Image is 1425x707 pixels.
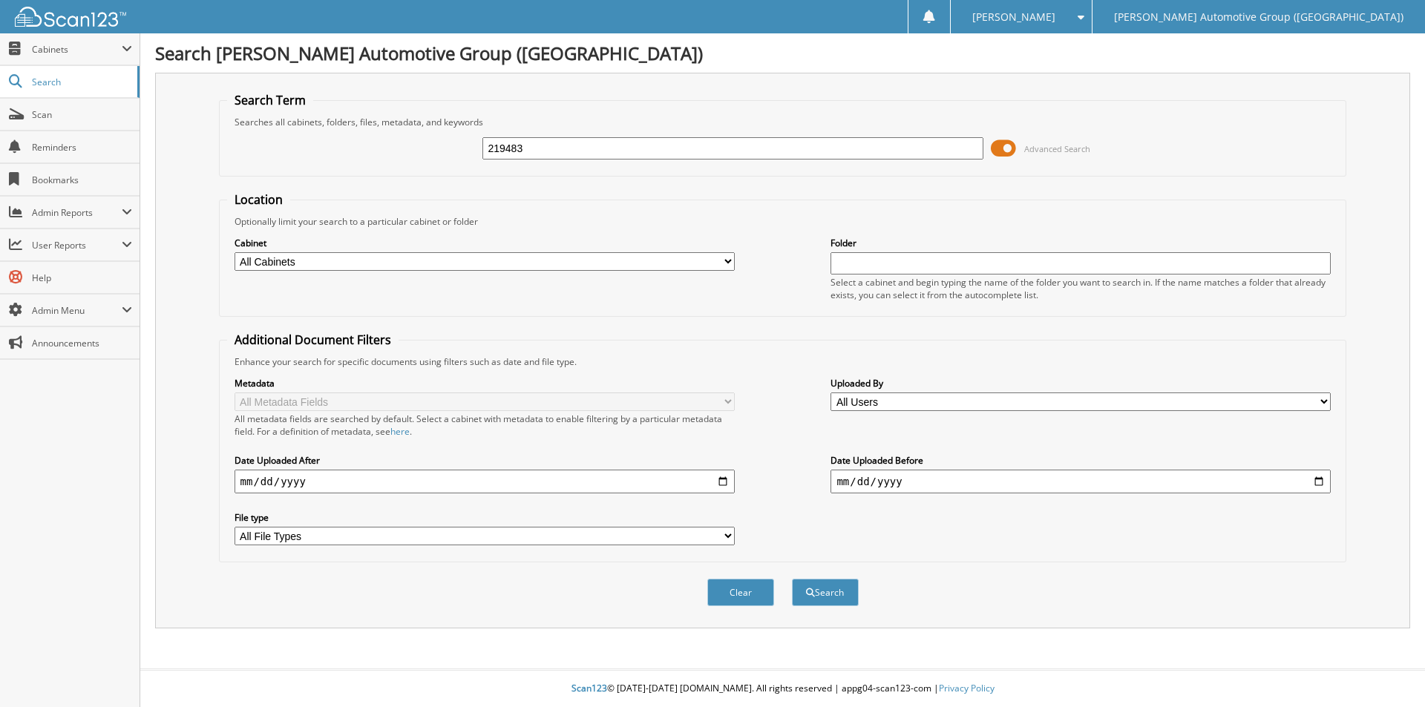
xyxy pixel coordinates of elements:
[227,355,1339,368] div: Enhance your search for specific documents using filters such as date and file type.
[707,579,774,606] button: Clear
[939,682,995,694] a: Privacy Policy
[390,425,410,438] a: here
[15,7,126,27] img: scan123-logo-white.svg
[792,579,859,606] button: Search
[32,76,130,88] span: Search
[32,304,122,317] span: Admin Menu
[227,92,313,108] legend: Search Term
[235,377,735,389] label: Metadata
[140,671,1425,707] div: © [DATE]-[DATE] [DOMAIN_NAME]. All rights reserved | appg04-scan123-com |
[32,337,132,349] span: Announcements
[571,682,607,694] span: Scan123
[227,215,1339,228] div: Optionally limit your search to a particular cabinet or folder
[1351,636,1425,707] iframe: Chat Widget
[972,13,1055,22] span: [PERSON_NAME]
[235,511,735,524] label: File type
[831,454,1331,467] label: Date Uploaded Before
[831,276,1331,301] div: Select a cabinet and begin typing the name of the folder you want to search in. If the name match...
[32,141,132,154] span: Reminders
[831,237,1331,249] label: Folder
[227,332,399,348] legend: Additional Document Filters
[1024,143,1090,154] span: Advanced Search
[32,206,122,219] span: Admin Reports
[831,470,1331,493] input: end
[155,41,1410,65] h1: Search [PERSON_NAME] Automotive Group ([GEOGRAPHIC_DATA])
[227,116,1339,128] div: Searches all cabinets, folders, files, metadata, and keywords
[831,377,1331,389] label: Uploaded By
[32,272,132,284] span: Help
[227,191,290,208] legend: Location
[32,174,132,186] span: Bookmarks
[235,454,735,467] label: Date Uploaded After
[235,237,735,249] label: Cabinet
[1114,13,1403,22] span: [PERSON_NAME] Automotive Group ([GEOGRAPHIC_DATA])
[32,108,132,121] span: Scan
[235,412,735,438] div: All metadata fields are searched by default. Select a cabinet with metadata to enable filtering b...
[32,239,122,251] span: User Reports
[32,43,122,56] span: Cabinets
[235,470,735,493] input: start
